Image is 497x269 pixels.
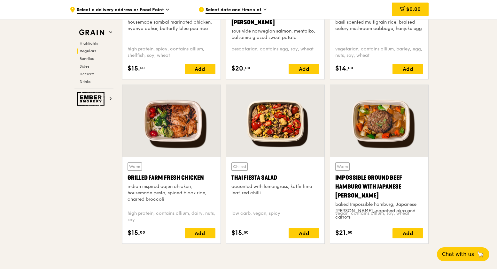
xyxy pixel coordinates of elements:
[231,183,319,196] div: accented with lemongrass, kaffir lime leaf, red chilli
[335,173,423,200] div: Impossible Ground Beef Hamburg with Japanese [PERSON_NAME]
[80,64,89,69] span: Sides
[244,230,249,235] span: 50
[128,183,215,203] div: indian inspired cajun chicken, housemade pesto, spiced black rice, charred broccoli
[140,65,145,71] span: 50
[128,228,140,238] span: $15.
[442,250,474,258] span: Chat with us
[231,210,319,223] div: low carb, vegan, spicy
[231,46,319,59] div: pescatarian, contains egg, soy, wheat
[477,250,484,258] span: 🦙
[335,19,423,32] div: basil scented multigrain rice, braised celery mushroom cabbage, hanjuku egg
[185,228,215,238] div: Add
[140,230,145,235] span: 00
[335,228,348,238] span: $21.
[128,162,142,171] div: Warm
[231,28,319,41] div: sous vide norwegian salmon, mentaiko, balsamic glazed sweet potato
[335,201,423,220] div: baked Impossible hamburg, Japanese [PERSON_NAME], poached okra and carrots
[231,173,319,182] div: Thai Fiesta Salad
[128,64,140,73] span: $15.
[77,27,106,38] img: Grain web logo
[80,79,90,84] span: Drinks
[80,49,97,53] span: Regulars
[77,92,106,106] img: Ember Smokery web logo
[348,65,353,71] span: 00
[231,228,244,238] span: $15.
[406,6,421,12] span: $0.00
[128,173,215,182] div: Grilled Farm Fresh Chicken
[289,64,319,74] div: Add
[128,19,215,32] div: housemade sambal marinated chicken, nyonya achar, butterfly blue pea rice
[231,162,248,171] div: Chilled
[335,210,423,223] div: vegan, contains allium, soy, wheat
[206,7,261,14] span: Select date and time slot
[437,247,489,261] button: Chat with us🦙
[335,64,348,73] span: $14.
[80,41,98,46] span: Highlights
[392,64,423,74] div: Add
[128,210,215,223] div: high protein, contains allium, dairy, nuts, soy
[392,228,423,238] div: Add
[77,7,164,14] span: Select a delivery address or Food Point
[335,162,350,171] div: Warm
[185,64,215,74] div: Add
[80,72,94,76] span: Desserts
[245,65,250,71] span: 00
[231,64,245,73] span: $20.
[335,46,423,59] div: vegetarian, contains allium, barley, egg, nuts, soy, wheat
[348,230,353,235] span: 50
[80,56,94,61] span: Bundles
[289,228,319,238] div: Add
[128,46,215,59] div: high protein, spicy, contains allium, shellfish, soy, wheat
